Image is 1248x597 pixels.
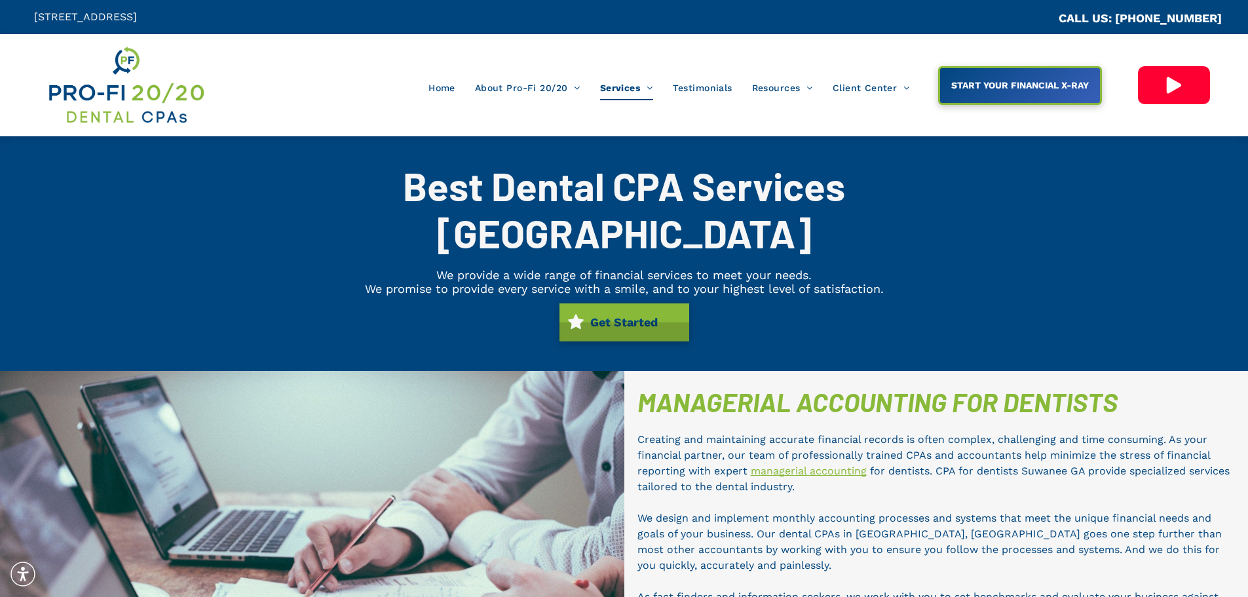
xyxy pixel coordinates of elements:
[742,75,823,100] a: Resources
[403,162,845,256] span: Best Dental CPA Services [GEOGRAPHIC_DATA]
[637,433,1210,477] span: Creating and maintaining accurate financial records is often complex, challenging and time consum...
[365,282,884,296] span: We promise to provide every service with a smile, and to your highest level of satisfaction.
[637,386,1118,417] span: MANAGERIAL ACCOUNTING FOR DENTISTS
[637,465,1230,493] span: for dentists. CPA for dentists Suwanee GA provide specialized services tailored to the dental ind...
[823,75,920,100] a: Client Center
[947,73,1093,97] span: START YOUR FINANCIAL X-RAY
[586,309,662,336] span: Get Started
[1059,11,1222,25] a: CALL US: [PHONE_NUMBER]
[47,44,205,126] img: Get Dental CPA Consulting, Bookkeeping, & Bank Loans
[436,268,812,282] span: We provide a wide range of financial services to meet your needs.
[663,75,742,100] a: Testimonials
[34,10,137,23] span: [STREET_ADDRESS]
[938,66,1102,105] a: START YOUR FINANCIAL X-RAY
[1003,12,1059,25] span: CA::CALLC
[637,512,1222,571] span: We design and implement monthly accounting processes and systems that meet the unique financial n...
[465,75,590,100] a: About Pro-Fi 20/20
[419,75,465,100] a: Home
[559,303,689,341] a: Get Started
[751,465,867,477] a: managerial accounting
[590,75,663,100] a: Services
